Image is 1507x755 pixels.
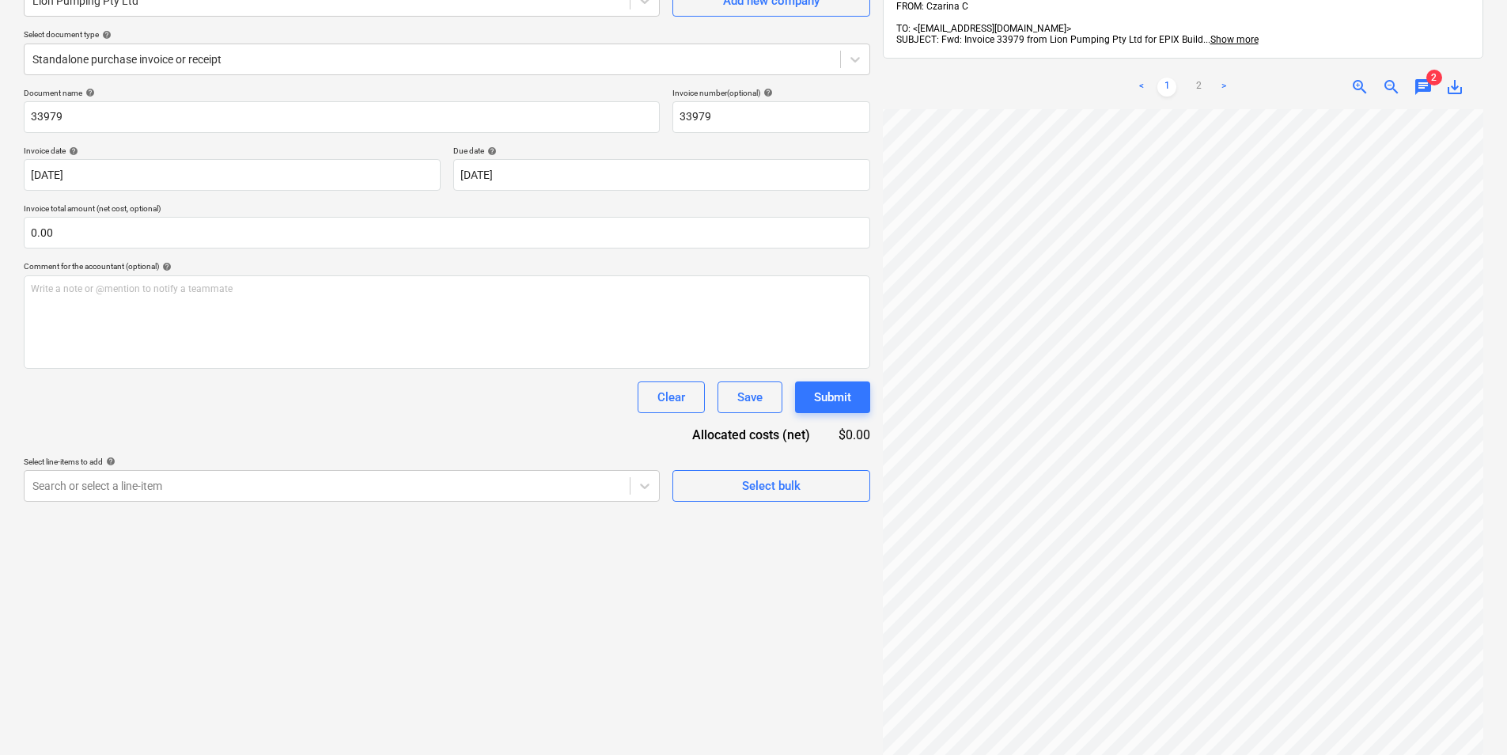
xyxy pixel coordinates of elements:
div: Due date [453,146,870,156]
span: help [99,30,112,40]
div: Select line-items to add [24,457,660,467]
div: Select document type [24,29,870,40]
div: $0.00 [835,426,870,444]
button: Select bulk [672,470,870,502]
span: chat [1414,78,1433,97]
span: zoom_in [1350,78,1369,97]
input: Invoice date not specified [24,159,441,191]
input: Due date not specified [453,159,870,191]
span: ... [1203,34,1259,45]
span: help [760,88,773,97]
input: Invoice total amount (net cost, optional) [24,217,870,249]
input: Document name [24,101,660,133]
div: Document name [24,88,660,98]
span: SUBJECT: Fwd: Invoice 33979 from Lion Pumping Pty Ltd for EPIX Build [896,34,1203,45]
p: Invoice total amount (net cost, optional) [24,203,870,217]
button: Save [718,381,782,413]
a: Next page [1214,78,1233,97]
input: Invoice number [672,101,870,133]
a: Page 2 [1189,78,1208,97]
div: Select bulk [742,476,801,496]
span: zoom_out [1382,78,1401,97]
span: help [103,457,115,466]
div: Allocated costs (net) [665,426,835,444]
span: help [484,146,497,156]
span: Show more [1210,34,1259,45]
div: Invoice date [24,146,441,156]
div: Submit [814,387,851,408]
button: Submit [795,381,870,413]
span: TO: <[EMAIL_ADDRESS][DOMAIN_NAME]> [896,23,1071,34]
span: FROM: Czarina C [896,1,968,12]
a: Page 1 is your current page [1157,78,1176,97]
span: help [66,146,78,156]
span: 2 [1426,70,1442,85]
span: save_alt [1445,78,1464,97]
iframe: Chat Widget [1428,679,1507,755]
span: help [159,262,172,271]
div: Save [737,387,763,408]
span: help [82,88,95,97]
div: Comment for the accountant (optional) [24,261,870,271]
button: Clear [638,381,705,413]
div: Invoice number (optional) [672,88,870,98]
a: Previous page [1132,78,1151,97]
div: Clear [657,387,685,408]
